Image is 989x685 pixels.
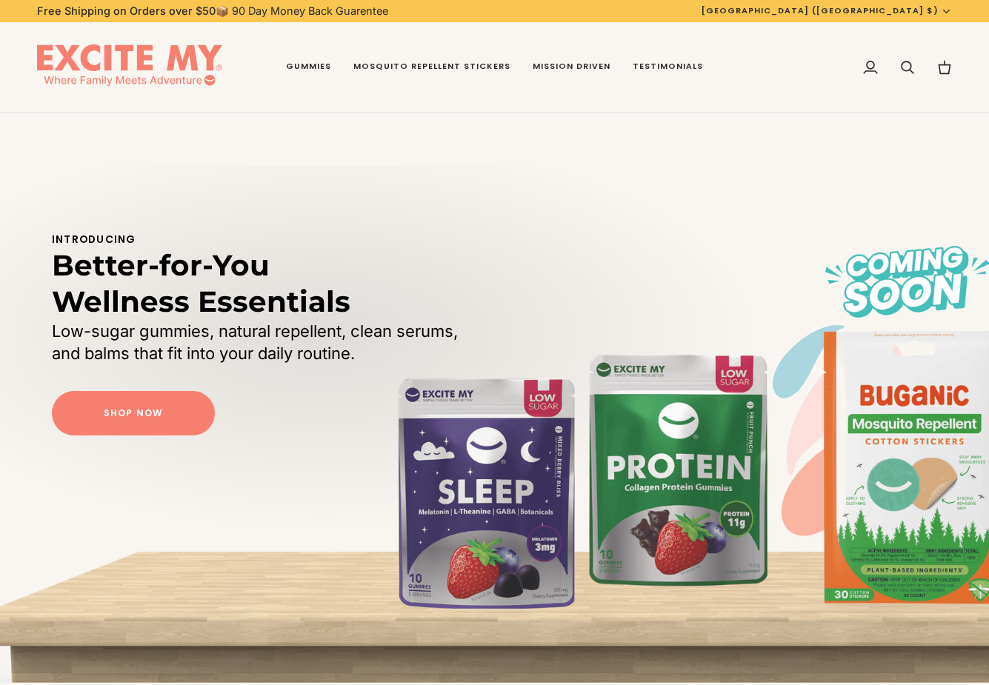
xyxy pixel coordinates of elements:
span: Testimonials [633,61,703,73]
strong: Free Shipping on Orders over $50 [37,4,216,17]
a: Mission Driven [522,22,622,113]
span: Mission Driven [533,61,610,73]
span: Mosquito Repellent Stickers [353,61,510,73]
a: Testimonials [622,22,714,113]
button: [GEOGRAPHIC_DATA] ([GEOGRAPHIC_DATA] $) [690,4,963,17]
img: EXCITE MY® [37,44,222,90]
p: 📦 90 Day Money Back Guarentee [37,3,388,19]
a: Mosquito Repellent Stickers [342,22,522,113]
a: Shop Now [52,391,215,435]
a: Gummies [275,22,342,113]
span: Gummies [286,61,331,73]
